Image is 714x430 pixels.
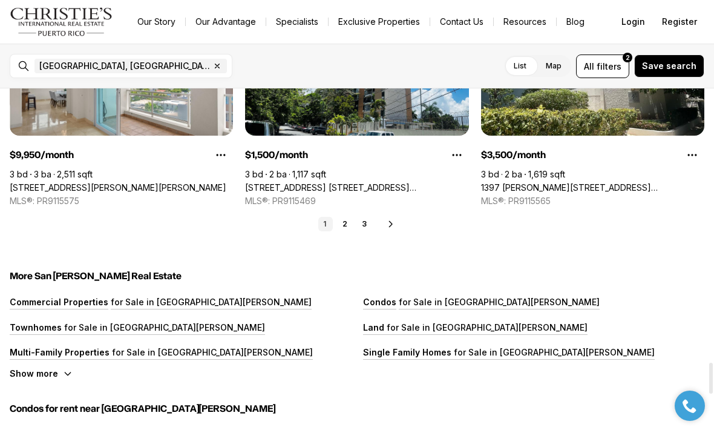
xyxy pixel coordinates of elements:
[481,182,704,193] a: 1397 LUCHETTI #2, SAN JUAN PR, 00907
[10,297,312,307] a: Commercial Properties for Sale in [GEOGRAPHIC_DATA][PERSON_NAME]
[10,368,73,379] button: Show more
[10,322,265,332] a: Townhomes for Sale in [GEOGRAPHIC_DATA][PERSON_NAME]
[245,182,468,193] a: 500 MODESTO ST COND. BELLO HORIZONTE #3-01, SAN JUAN PR, 00924
[504,55,536,77] label: List
[363,347,655,357] a: Single Family Homes for Sale in [GEOGRAPHIC_DATA][PERSON_NAME]
[363,322,384,332] p: Land
[621,17,645,27] span: Login
[10,347,110,357] p: Multi-Family Properties
[363,322,588,332] a: Land for Sale in [GEOGRAPHIC_DATA][PERSON_NAME]
[430,13,493,30] button: Contact Us
[338,217,352,231] a: 2
[10,270,704,282] h5: More San [PERSON_NAME] Real Estate
[357,217,372,231] a: 3
[536,55,571,77] label: Map
[10,297,108,307] p: Commercial Properties
[655,10,704,34] button: Register
[10,182,226,193] a: 20 CARRION COURT #602, SAN JUAN PR, 00911
[209,143,233,167] button: Property options
[445,143,469,167] button: Property options
[584,60,594,73] span: All
[110,347,313,357] p: for Sale in [GEOGRAPHIC_DATA][PERSON_NAME]
[10,7,113,36] img: logo
[108,297,312,307] p: for Sale in [GEOGRAPHIC_DATA][PERSON_NAME]
[576,55,629,78] button: Allfilters2
[597,60,621,73] span: filters
[614,10,652,34] button: Login
[186,13,266,30] a: Our Advantage
[39,61,210,71] span: [GEOGRAPHIC_DATA], [GEOGRAPHIC_DATA], [GEOGRAPHIC_DATA]
[680,143,704,167] button: Property options
[634,55,704,78] button: Save search
[10,322,62,332] p: Townhomes
[266,13,328,30] a: Specialists
[642,61,696,71] span: Save search
[363,347,451,357] p: Single Family Homes
[363,297,600,307] a: Condos for Sale in [GEOGRAPHIC_DATA][PERSON_NAME]
[451,347,655,357] p: for Sale in [GEOGRAPHIC_DATA][PERSON_NAME]
[318,217,372,231] nav: Pagination
[62,322,265,332] p: for Sale in [GEOGRAPHIC_DATA][PERSON_NAME]
[494,13,556,30] a: Resources
[396,297,600,307] p: for Sale in [GEOGRAPHIC_DATA][PERSON_NAME]
[363,297,396,307] p: Condos
[329,13,430,30] a: Exclusive Properties
[662,17,697,27] span: Register
[10,403,704,415] h5: Condos for rent near [GEOGRAPHIC_DATA][PERSON_NAME]
[10,347,313,357] a: Multi-Family Properties for Sale in [GEOGRAPHIC_DATA][PERSON_NAME]
[384,322,588,332] p: for Sale in [GEOGRAPHIC_DATA][PERSON_NAME]
[557,13,594,30] a: Blog
[626,53,630,62] span: 2
[128,13,185,30] a: Our Story
[318,217,333,231] a: 1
